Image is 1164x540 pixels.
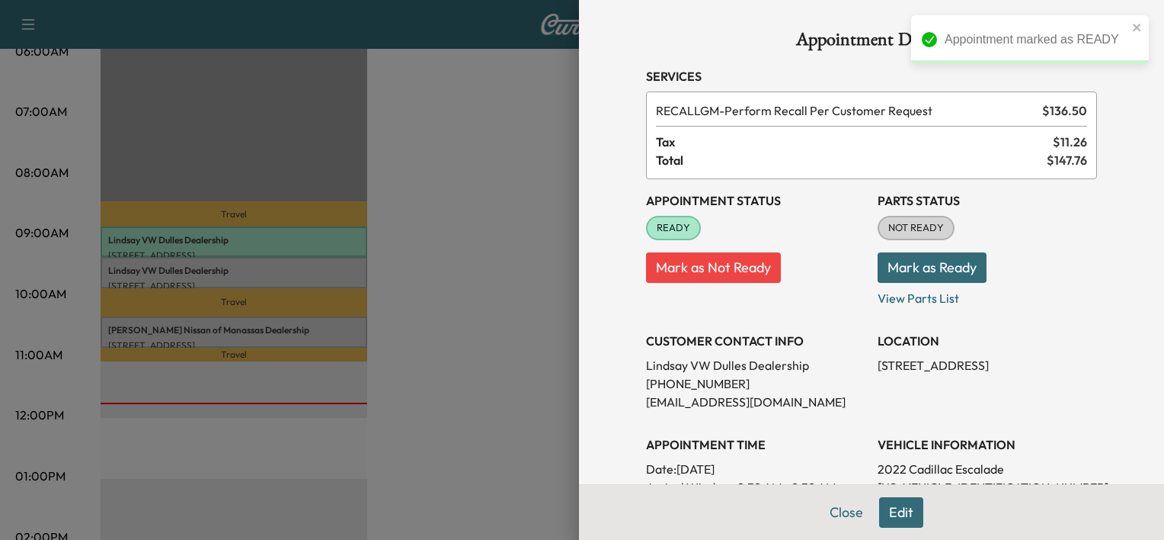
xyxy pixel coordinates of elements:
[646,67,1097,85] h3: Services
[1042,101,1087,120] span: $ 136.50
[737,478,836,497] span: 8:39 AM - 9:39 AM
[646,356,865,374] p: Lindsay VW Dulles Dealership
[1047,151,1087,169] span: $ 147.76
[945,31,1127,49] div: Appointment marked as READY
[656,151,1047,169] span: Total
[878,283,1097,307] p: View Parts List
[1132,21,1143,34] button: close
[878,460,1097,478] p: 2022 Cadillac Escalade
[879,220,953,236] span: NOT READY
[878,252,987,283] button: Mark as Ready
[878,191,1097,210] h3: Parts Status
[646,252,781,283] button: Mark as Not Ready
[878,478,1097,497] p: [US_VEHICLE_IDENTIFICATION_NUMBER]
[656,133,1053,151] span: Tax
[1053,133,1087,151] span: $ 11.26
[646,332,865,350] h3: CUSTOMER CONTACT INFO
[878,436,1097,454] h3: VEHICLE INFORMATION
[646,478,865,497] p: Arrival Window:
[646,436,865,454] h3: APPOINTMENT TIME
[646,31,1097,55] h1: Appointment Details
[646,393,865,411] p: [EMAIL_ADDRESS][DOMAIN_NAME]
[648,220,699,236] span: READY
[879,497,923,528] button: Edit
[878,356,1097,374] p: [STREET_ADDRESS]
[646,374,865,393] p: [PHONE_NUMBER]
[878,332,1097,350] h3: LOCATION
[820,497,873,528] button: Close
[646,460,865,478] p: Date: [DATE]
[646,191,865,210] h3: Appointment Status
[656,101,1036,120] span: Perform Recall Per Customer Request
